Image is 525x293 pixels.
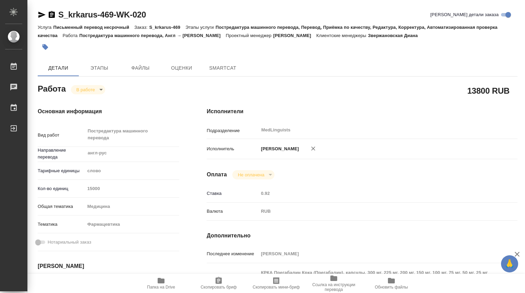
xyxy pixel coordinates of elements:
[85,165,180,177] div: слово
[38,221,85,228] p: Тематика
[38,203,85,210] p: Общая тематика
[38,132,85,139] p: Вид работ
[38,11,46,19] button: Скопировать ссылку для ЯМессенджера
[38,262,179,270] h4: [PERSON_NAME]
[79,33,225,38] p: Постредактура машинного перевода, Англ → [PERSON_NAME]
[200,285,236,290] span: Скопировать бриф
[207,145,258,152] p: Исполнитель
[309,282,358,292] span: Ссылка на инструкции перевода
[71,85,105,94] div: В работе
[38,82,66,94] h2: Работа
[430,11,499,18] span: [PERSON_NAME] детали заказа
[504,257,515,271] span: 🙏
[207,232,517,240] h4: Дополнительно
[38,185,85,192] p: Кол-во единиц
[207,107,517,116] h4: Исполнители
[501,255,518,272] button: 🙏
[258,206,491,217] div: RUB
[206,64,239,72] span: SmartCat
[147,285,175,290] span: Папка на Drive
[149,25,185,30] p: S_krkarus-469
[306,141,321,156] button: Удалить исполнителя
[85,184,180,194] input: Пустое поле
[207,250,258,257] p: Последнее изменение
[38,25,53,30] p: Услуга
[207,190,258,197] p: Ставка
[305,274,363,293] button: Ссылка на инструкции перевода
[207,127,258,134] p: Подразделение
[38,107,179,116] h4: Основная информация
[273,33,316,38] p: [PERSON_NAME]
[165,64,198,72] span: Оценки
[247,274,305,293] button: Скопировать мини-бриф
[236,172,266,178] button: Не оплачена
[58,10,146,19] a: S_krkarus-469-WK-020
[74,87,97,93] button: В работе
[258,188,491,198] input: Пустое поле
[467,85,510,96] h2: 13800 RUB
[38,25,498,38] p: Постредактура машинного перевода, Перевод, Приёмка по качеству, Редактура, Корректура, Автоматизи...
[53,25,134,30] p: Письменный перевод несрочный
[85,219,180,230] div: Фармацевтика
[368,33,423,38] p: Звержановская Диана
[375,285,408,290] span: Обновить файлы
[42,64,75,72] span: Детали
[207,208,258,215] p: Валюта
[48,11,56,19] button: Скопировать ссылку
[134,25,149,30] p: Заказ:
[190,274,247,293] button: Скопировать бриф
[85,201,180,212] div: Медицина
[63,33,80,38] p: Работа
[258,249,491,259] input: Пустое поле
[38,147,85,161] p: Направление перевода
[48,239,91,246] span: Нотариальный заказ
[132,274,190,293] button: Папка на Drive
[258,267,491,292] textarea: КРКА Прегабалин Крка (Прегабалин), капсулы, 300 мг, 225 мг, 200 мг, 150 мг, 100 мг, 75 мг, 50 мг,...
[316,33,368,38] p: Клиентские менеджеры
[232,170,274,179] div: В работе
[253,285,300,290] span: Скопировать мини-бриф
[207,171,227,179] h4: Оплата
[38,167,85,174] p: Тарифные единицы
[83,64,116,72] span: Этапы
[185,25,216,30] p: Этапы услуги
[226,33,273,38] p: Проектный менеджер
[258,145,299,152] p: [PERSON_NAME]
[363,274,420,293] button: Обновить файлы
[38,39,53,55] button: Добавить тэг
[124,64,157,72] span: Файлы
